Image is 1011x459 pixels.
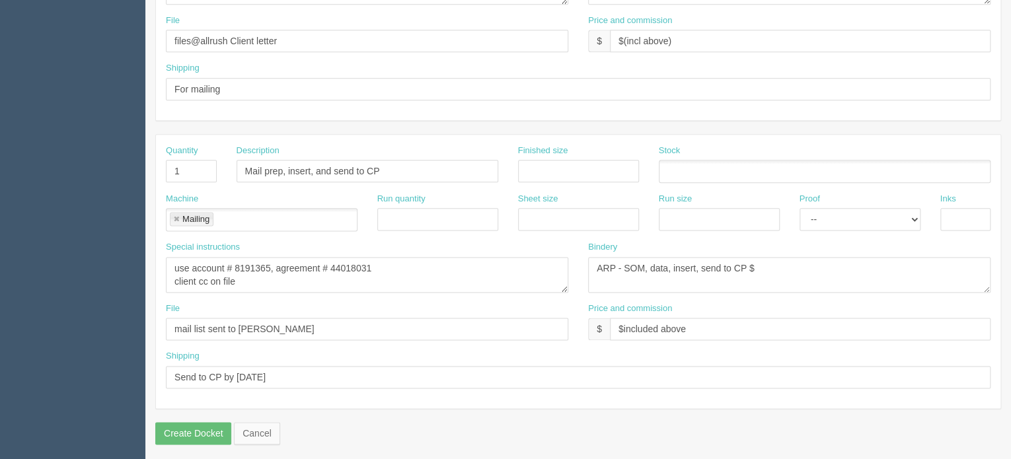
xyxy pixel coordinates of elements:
label: Proof [800,193,820,205]
label: Sheet size [518,193,558,205]
textarea: ARP - SOM, data, insert, send to CP $245.79 [588,257,991,293]
textarea: use account # 8191365, agreement # 44018031 client cc on file [166,257,568,293]
label: Shipping [166,350,200,363]
input: Create Docket [155,422,231,444]
label: Shipping [166,62,200,75]
label: Description [237,145,280,157]
label: Quantity [166,145,198,157]
label: Stock [659,145,681,157]
a: Cancel [234,422,280,444]
div: $ [588,318,610,340]
label: Price and commission [588,302,672,315]
label: Bindery [588,241,617,254]
label: Inks [940,193,956,205]
label: Price and commission [588,15,672,27]
label: File [166,302,180,315]
label: File [166,15,180,27]
span: translation missing: en.helpers.links.cancel [243,428,272,439]
div: $ [588,30,610,52]
div: Mailing [182,215,209,223]
label: Run size [659,193,693,205]
label: Machine [166,193,198,205]
label: Finished size [518,145,568,157]
label: Special instructions [166,241,240,254]
label: Run quantity [377,193,426,205]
